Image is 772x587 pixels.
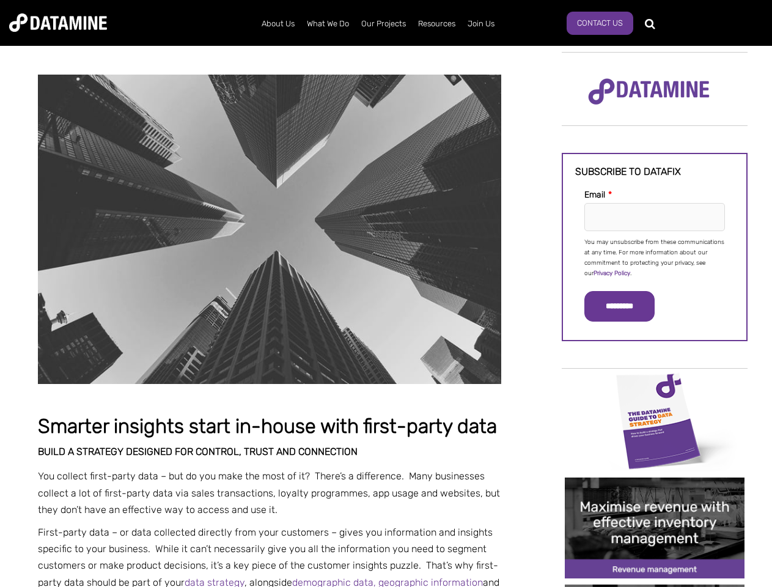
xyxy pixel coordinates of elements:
[567,12,633,35] a: Contact Us
[594,270,630,277] a: Privacy Policy
[565,478,744,578] img: 20250408 Maximise revenue with effective inventory management-1
[584,237,725,279] p: You may unsubscribe from these communications at any time. For more information about our commitm...
[38,75,501,383] img: 20250915 Smarter insights start in-house with first-party data
[38,415,497,438] span: Smarter insights start in-house with first-party data
[255,8,301,40] a: About Us
[38,468,501,518] p: You collect first-party data – but do you make the most of it? There’s a difference. Many busines...
[461,8,501,40] a: Join Us
[9,13,107,32] img: Datamine
[301,8,355,40] a: What We Do
[412,8,461,40] a: Resources
[584,190,605,200] span: Email
[355,8,412,40] a: Our Projects
[38,446,358,457] span: Build a strategy designed for control, trust and connection
[575,166,734,177] h3: Subscribe to datafix
[580,70,718,113] img: Datamine Logo No Strapline - Purple
[565,370,744,471] img: Data Strategy Cover thumbnail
